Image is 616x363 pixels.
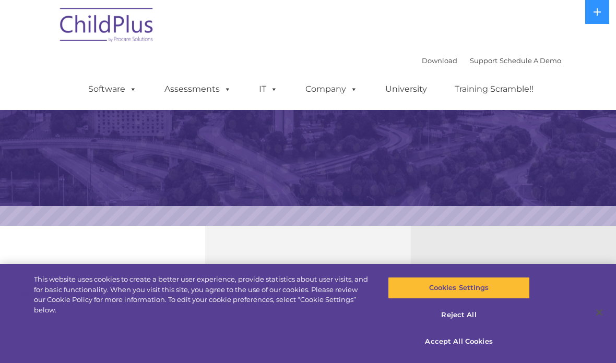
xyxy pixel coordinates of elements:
[34,274,370,315] div: This website uses cookies to create a better user experience, provide statistics about user visit...
[388,331,529,353] button: Accept All Cookies
[248,79,288,100] a: IT
[154,79,242,100] a: Assessments
[388,277,529,299] button: Cookies Settings
[422,56,561,65] font: |
[295,79,368,100] a: Company
[388,304,529,326] button: Reject All
[55,1,159,53] img: ChildPlus by Procare Solutions
[588,301,611,324] button: Close
[422,56,457,65] a: Download
[375,79,437,100] a: University
[470,56,497,65] a: Support
[500,56,561,65] a: Schedule A Demo
[78,79,147,100] a: Software
[444,79,544,100] a: Training Scramble!!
